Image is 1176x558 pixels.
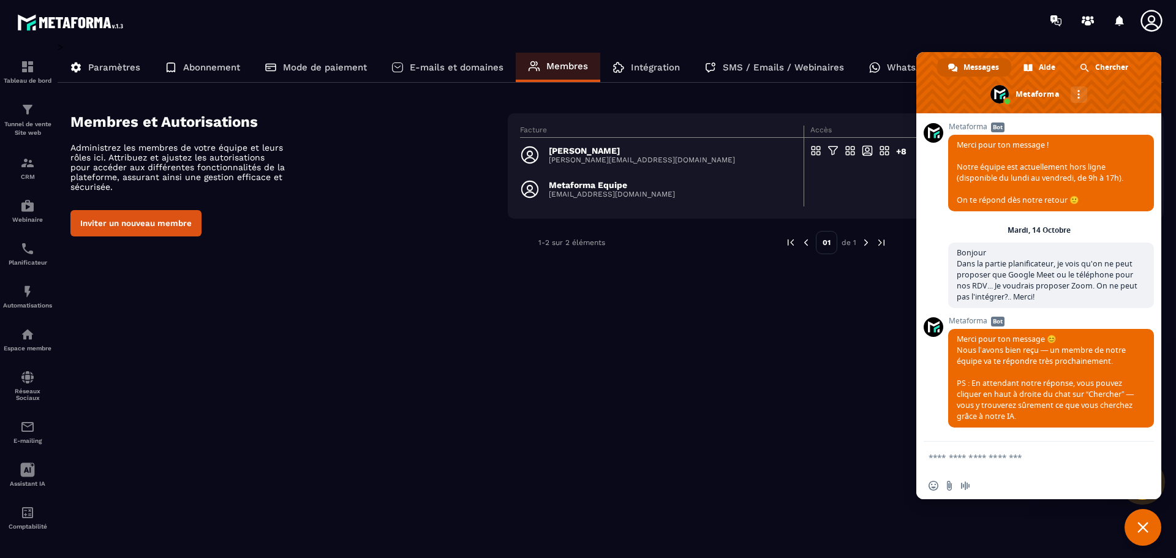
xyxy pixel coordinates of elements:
[957,247,1137,302] span: Bonjour Dans la partie planificateur, je vois qu'on ne peut proposer que Google Meet ou le téléph...
[20,505,35,520] img: accountant
[20,198,35,213] img: automations
[957,140,1123,205] span: Merci pour ton message ! Notre équipe est actuellement hors ligne (disponible du lundi au vendred...
[3,496,52,539] a: accountantaccountantComptabilité
[3,146,52,189] a: formationformationCRM
[896,145,907,165] div: +8
[929,452,1122,463] textarea: Entrez votre message...
[929,481,938,491] span: Insérer un emoji
[1012,58,1068,77] div: Aide
[937,58,1011,77] div: Messages
[17,11,127,34] img: logo
[861,237,872,248] img: next
[410,62,503,73] p: E-mails et domaines
[1071,86,1087,103] div: Autres canaux
[3,437,52,444] p: E-mailing
[3,410,52,453] a: emailemailE-mailing
[3,120,52,137] p: Tunnel de vente Site web
[631,62,680,73] p: Intégration
[816,231,837,254] p: 01
[948,123,1154,131] span: Metaforma
[20,59,35,74] img: formation
[20,420,35,434] img: email
[1039,58,1055,77] span: Aide
[3,77,52,84] p: Tableau de bord
[801,237,812,248] img: prev
[991,317,1005,326] span: Bot
[3,388,52,401] p: Réseaux Sociaux
[3,189,52,232] a: automationsautomationsWebinaire
[3,93,52,146] a: formationformationTunnel de vente Site web
[3,302,52,309] p: Automatisations
[20,102,35,117] img: formation
[3,259,52,266] p: Planificateur
[20,370,35,385] img: social-network
[20,241,35,256] img: scheduler
[3,480,52,487] p: Assistant IA
[546,61,588,72] p: Membres
[3,50,52,93] a: formationformationTableau de bord
[1095,58,1128,77] span: Chercher
[538,238,605,247] p: 1-2 sur 2 éléments
[1125,509,1161,546] div: Fermer le chat
[3,345,52,352] p: Espace membre
[3,361,52,410] a: social-networksocial-networkRéseaux Sociaux
[3,173,52,180] p: CRM
[20,156,35,170] img: formation
[20,327,35,342] img: automations
[549,180,675,190] p: Metaforma Equipe
[549,190,675,198] p: [EMAIL_ADDRESS][DOMAIN_NAME]
[3,275,52,318] a: automationsautomationsAutomatisations
[804,126,930,138] th: Accès
[70,210,202,236] button: Inviter un nouveau membre
[944,481,954,491] span: Envoyer un fichier
[183,62,240,73] p: Abonnement
[3,232,52,275] a: schedulerschedulerPlanificateur
[58,41,1164,273] div: >
[991,123,1005,132] span: Bot
[723,62,844,73] p: SMS / Emails / Webinaires
[1069,58,1140,77] div: Chercher
[842,238,856,247] p: de 1
[549,156,735,164] p: [PERSON_NAME][EMAIL_ADDRESS][DOMAIN_NAME]
[963,58,999,77] span: Messages
[88,62,140,73] p: Paramètres
[549,146,735,156] p: [PERSON_NAME]
[948,317,1154,325] span: Metaforma
[3,453,52,496] a: Assistant IA
[3,523,52,530] p: Comptabilité
[785,237,796,248] img: prev
[283,62,367,73] p: Mode de paiement
[70,143,285,192] p: Administrez les membres de votre équipe et leurs rôles ici. Attribuez et ajustez les autorisation...
[1008,227,1071,234] div: Mardi, 14 Octobre
[520,126,804,138] th: Facture
[876,237,887,248] img: next
[20,284,35,299] img: automations
[3,318,52,361] a: automationsautomationsEspace membre
[887,62,933,73] p: WhatsApp
[960,481,970,491] span: Message audio
[957,334,1134,421] span: Merci pour ton message 😊 Nous l’avons bien reçu — un membre de notre équipe va te répondre très p...
[70,113,508,130] h4: Membres et Autorisations
[3,216,52,223] p: Webinaire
